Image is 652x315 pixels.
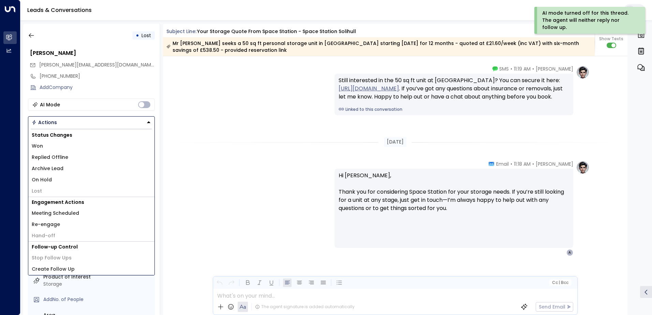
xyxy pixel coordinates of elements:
[28,116,155,129] div: Button group with a nested menu
[576,65,590,79] img: profile-logo.png
[566,249,573,256] div: A
[28,242,154,252] h1: Follow-up Control
[510,65,512,72] span: •
[339,76,569,101] div: Still interested in the 50 sq ft unit at [GEOGRAPHIC_DATA]? You can secure it here: . If you’ve g...
[339,85,399,93] a: [URL][DOMAIN_NAME]
[559,280,560,285] span: |
[552,280,568,285] span: Cc Bcc
[32,254,72,261] span: Stop Follow Ups
[339,171,569,221] p: Hi [PERSON_NAME], Thank you for considering Space Station for your storage needs. If you’re still...
[39,61,155,69] span: alex@alexlowe.com
[514,65,531,72] span: 11:19 AM
[40,101,60,108] div: AI Mode
[32,232,55,239] span: Hand-off
[255,304,355,310] div: The agent signature is added automatically
[32,221,60,228] span: Re-engage
[28,197,154,208] h1: Engagement Actions
[510,161,512,167] span: •
[32,119,57,125] div: Actions
[32,154,68,161] span: Replied Offline
[28,130,154,140] h1: Status Changes
[536,161,573,167] span: [PERSON_NAME]
[215,279,224,287] button: Undo
[384,137,406,147] div: [DATE]
[40,73,155,80] div: [PHONE_NUMBER]
[40,84,155,91] div: AddCompany
[28,116,155,129] button: Actions
[142,32,151,39] span: Lost
[32,266,75,273] span: Create Follow Up
[339,106,569,112] a: Linked to this conversation
[549,280,571,286] button: Cc|Bcc
[32,187,42,195] span: Lost
[227,279,236,287] button: Redo
[39,61,155,68] span: [PERSON_NAME][EMAIL_ADDRESS][DOMAIN_NAME]
[136,29,139,42] div: •
[32,210,79,217] span: Meeting Scheduled
[166,40,591,54] div: Mr [PERSON_NAME] seeks a 50 sq ft personal storage unit in [GEOGRAPHIC_DATA] starting [DATE] for ...
[542,10,636,31] div: AI mode turned off for this thread. The agent will neither reply nor follow up.
[43,281,152,288] div: Storage
[32,142,43,150] span: Won
[32,176,52,183] span: On Hold
[43,296,152,303] div: AddNo. of People
[532,161,534,167] span: •
[43,273,152,281] label: Product of Interest
[532,65,534,72] span: •
[499,65,509,72] span: SMS
[32,165,63,172] span: Archive Lead
[514,161,531,167] span: 11:18 AM
[576,161,590,174] img: profile-logo.png
[599,36,623,42] span: Show Texts
[536,65,573,72] span: [PERSON_NAME]
[27,6,92,14] a: Leads & Conversations
[30,49,155,57] div: [PERSON_NAME]
[496,161,509,167] span: Email
[197,28,356,35] div: Your storage quote from Space Station - Space Station Solihull
[166,28,196,35] span: Subject Line:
